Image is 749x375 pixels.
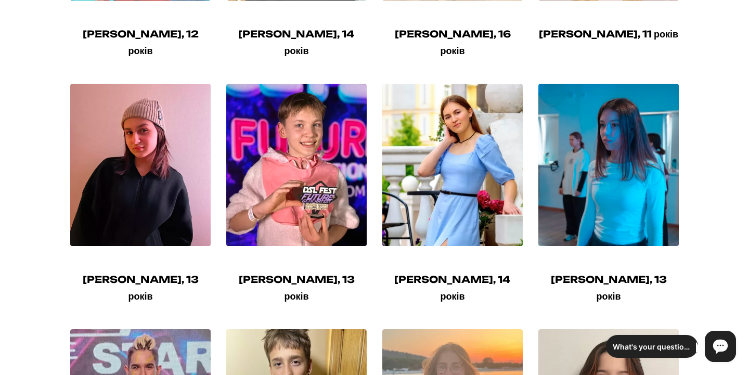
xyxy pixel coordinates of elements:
[83,28,199,56] b: [PERSON_NAME], 12 років
[239,274,355,302] b: [PERSON_NAME], 13 років
[395,28,511,56] b: [PERSON_NAME], 16 років
[238,28,355,56] b: [PERSON_NAME], 14 років
[603,328,739,365] iframe: HelpCrunch
[394,274,511,302] b: [PERSON_NAME], 14 років
[539,28,678,40] b: [PERSON_NAME], 11 років
[551,274,667,302] b: [PERSON_NAME], 13 років
[83,274,199,302] b: [PERSON_NAME], 13 років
